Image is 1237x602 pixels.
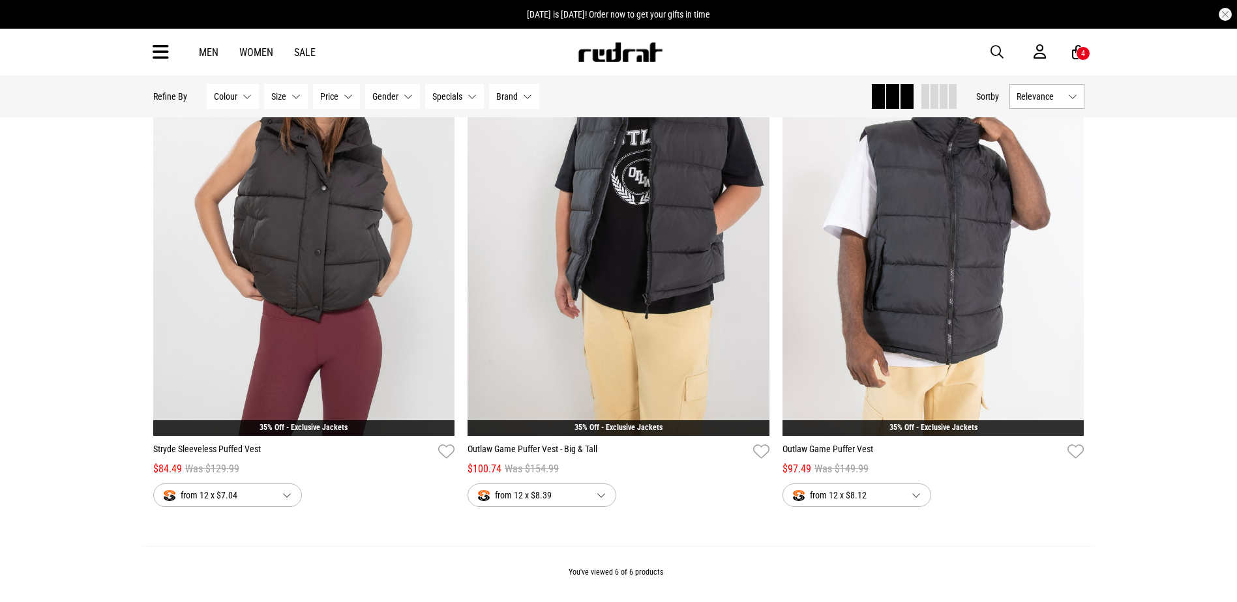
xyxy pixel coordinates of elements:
[425,84,484,109] button: Specials
[271,91,286,102] span: Size
[199,46,218,59] a: Men
[214,91,237,102] span: Colour
[569,567,663,577] span: You've viewed 6 of 6 products
[889,423,977,432] a: 35% Off - Exclusive Jackets
[782,14,1084,436] img: Outlaw Game Puffer Vest in Black
[468,483,616,507] button: from 12 x $8.39
[489,84,539,109] button: Brand
[207,84,259,109] button: Colour
[264,84,308,109] button: Size
[164,490,175,501] img: splitpay-icon.png
[153,442,434,461] a: Stryde Sleeveless Puffed Vest
[478,487,586,503] span: from 12 x $8.39
[782,461,811,477] span: $97.49
[468,442,748,461] a: Outlaw Game Puffer Vest - Big & Tall
[153,14,455,436] img: Stryde Sleeveless Puffed Vest in Black
[1072,46,1084,59] a: 4
[1081,49,1085,58] div: 4
[468,461,501,477] span: $100.74
[991,91,999,102] span: by
[577,42,663,62] img: Redrat logo
[478,490,490,501] img: splitpay-icon.png
[372,91,398,102] span: Gender
[782,483,931,507] button: from 12 x $8.12
[814,461,869,477] span: Was $149.99
[153,483,302,507] button: from 12 x $7.04
[153,461,182,477] span: $84.49
[153,91,187,102] p: Refine By
[432,91,462,102] span: Specials
[468,14,769,436] img: Outlaw Game Puffer Vest - Big & Tall in Black
[793,490,805,501] img: splitpay-icon.png
[185,461,239,477] span: Was $129.99
[294,46,316,59] a: Sale
[782,442,1063,461] a: Outlaw Game Puffer Vest
[574,423,663,432] a: 35% Off - Exclusive Jackets
[496,91,518,102] span: Brand
[313,84,360,109] button: Price
[527,9,710,20] span: [DATE] is [DATE]! Order now to get your gifts in time
[1017,91,1063,102] span: Relevance
[260,423,348,432] a: 35% Off - Exclusive Jackets
[365,84,420,109] button: Gender
[1009,84,1084,109] button: Relevance
[164,487,272,503] span: from 12 x $7.04
[239,46,273,59] a: Women
[320,91,338,102] span: Price
[976,89,999,104] button: Sortby
[793,487,901,503] span: from 12 x $8.12
[505,461,559,477] span: Was $154.99
[10,5,50,44] button: Open LiveChat chat widget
